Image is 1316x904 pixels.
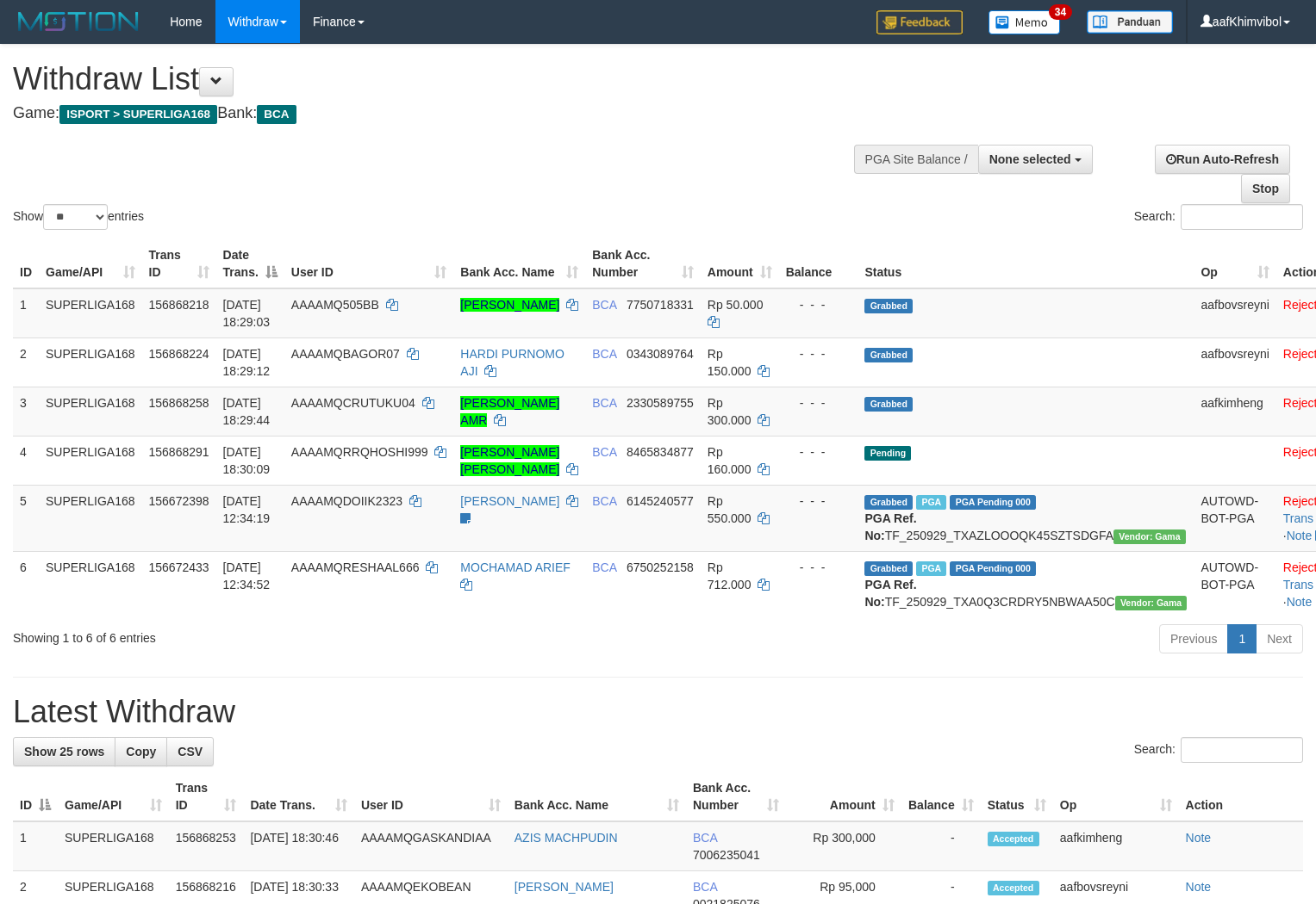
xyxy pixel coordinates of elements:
[1194,387,1275,436] td: aafkimheng
[592,445,616,459] span: BCA
[901,772,981,821] th: Balance: activate to sort column ascending
[627,494,694,508] span: Copy 6145240577 to clipboard
[1181,204,1303,230] input: Search:
[13,622,535,647] div: Showing 1 to 6 of 6 entries
[916,561,946,576] span: Marked by aafsoycanthlai
[693,848,760,862] span: Copy 7006235041 to clipboard
[786,492,851,510] div: - - -
[291,347,400,361] span: AAAAMQBAGOR07
[1194,337,1275,387] td: aafbovsreyni
[13,821,58,871] td: 1
[169,821,244,871] td: 156868253
[13,485,39,551] td: 5
[126,745,156,758] span: Copy
[864,495,913,510] span: Grabbed
[43,204,108,230] select: Showentries
[864,561,913,576] span: Grabbed
[169,772,244,821] th: Trans ID: activate to sort column ascending
[216,239,284,288] th: Date Trans.: activate to sort column descending
[988,832,1039,846] span: Accepted
[858,485,1194,551] td: TF_250929_TXAZLOOOQK45SZTSDGFA
[864,578,916,609] b: PGA Ref. No:
[460,445,559,476] a: [PERSON_NAME] [PERSON_NAME]
[460,298,559,312] a: [PERSON_NAME]
[779,239,858,288] th: Balance
[13,737,115,766] a: Show 25 rows
[291,494,402,508] span: AAAAMQDOIIK2323
[592,347,616,361] span: BCA
[149,298,209,312] span: 156868218
[708,396,752,427] span: Rp 300.000
[701,239,779,288] th: Amount: activate to sort column ascending
[864,446,911,461] span: Pending
[981,772,1053,821] th: Status: activate to sort column ascending
[508,772,686,821] th: Bank Acc. Name: activate to sort column ascending
[708,445,752,476] span: Rp 160.000
[592,298,616,312] span: BCA
[142,239,216,288] th: Trans ID: activate to sort column ascending
[627,396,694,410] span: Copy 2330589755 to clipboard
[1049,4,1072,20] span: 34
[708,298,764,312] span: Rp 50.000
[1155,145,1290,174] a: Run Auto-Refresh
[708,494,752,525] span: Rp 550.000
[858,551,1194,617] td: TF_250929_TXA0Q3CRDRY5NBWAA50C
[166,737,214,766] a: CSV
[1134,737,1303,763] label: Search:
[916,495,946,510] span: Marked by aafsoycanthlai
[1256,624,1303,653] a: Next
[149,396,209,410] span: 156868258
[950,495,1036,510] span: PGA Pending
[786,345,851,362] div: - - -
[243,821,353,871] td: [DATE] 18:30:46
[585,239,701,288] th: Bank Acc. Number: activate to sort column ascending
[1186,880,1212,894] a: Note
[592,560,616,574] span: BCA
[354,772,508,821] th: User ID: activate to sort column ascending
[858,239,1194,288] th: Status
[627,298,694,312] span: Copy 7750718331 to clipboard
[1087,10,1173,34] img: panduan.png
[39,337,142,387] td: SUPERLIGA168
[864,348,913,362] span: Grabbed
[291,396,415,410] span: AAAAMQCRUTUKU04
[1194,551,1275,617] td: AUTOWD-BOT-PGA
[1179,772,1303,821] th: Action
[13,105,860,122] h4: Game: Bank:
[223,347,271,378] span: [DATE] 18:29:12
[354,821,508,871] td: AAAAMQGASKANDIAA
[243,772,353,821] th: Date Trans.: activate to sort column ascending
[1194,288,1275,338] td: aafbovsreyni
[1186,831,1212,845] a: Note
[786,394,851,412] div: - - -
[515,831,618,845] a: AZIS MACHPUDIN
[1159,624,1228,653] a: Previous
[115,737,167,766] a: Copy
[786,443,851,461] div: - - -
[693,880,717,894] span: BCA
[39,288,142,338] td: SUPERLIGA168
[786,821,901,871] td: Rp 300,000
[592,494,616,508] span: BCA
[13,288,39,338] td: 1
[978,145,1093,174] button: None selected
[693,831,717,845] span: BCA
[686,772,786,821] th: Bank Acc. Number: activate to sort column ascending
[13,772,58,821] th: ID: activate to sort column descending
[592,396,616,410] span: BCA
[988,881,1039,895] span: Accepted
[223,298,271,329] span: [DATE] 18:29:03
[989,10,1061,34] img: Button%20Memo.svg
[13,204,144,230] label: Show entries
[786,296,851,313] div: - - -
[13,9,144,34] img: MOTION_logo.png
[460,347,564,378] a: HARDI PURNOMO AJI
[223,560,271,591] span: [DATE] 12:34:52
[460,560,571,574] a: MOCHAMAD ARIEF
[627,347,694,361] span: Copy 0343089764 to clipboard
[13,436,39,485] td: 4
[39,551,142,617] td: SUPERLIGA168
[1134,204,1303,230] label: Search:
[178,745,203,758] span: CSV
[291,560,420,574] span: AAAAMQRESHAAL666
